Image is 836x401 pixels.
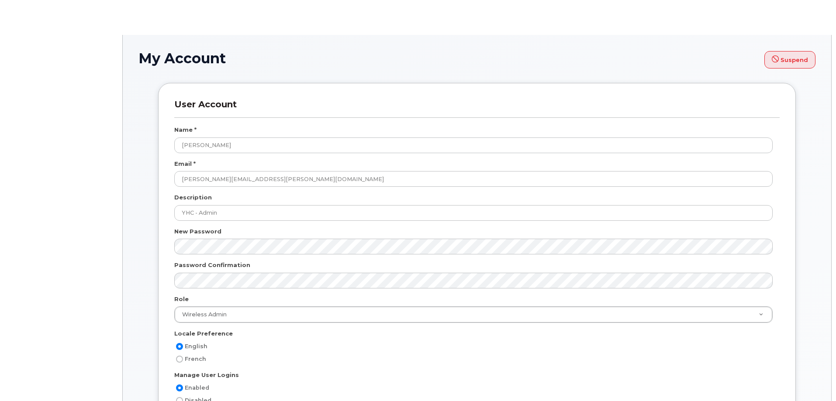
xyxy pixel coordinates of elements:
[185,343,207,350] span: English
[174,329,233,338] label: Locale Preference
[174,99,780,118] h3: User Account
[174,383,209,393] label: Enabled
[174,193,212,202] label: Description
[174,160,196,168] label: Email *
[174,227,221,236] label: New Password
[174,126,197,134] label: Name *
[185,356,206,362] span: French
[174,261,250,269] label: Password Confirmation
[174,295,189,303] label: Role
[177,311,227,319] span: Wireless Admin
[176,384,183,391] input: Enabled
[176,343,183,350] input: English
[764,51,815,69] button: Suspend
[138,51,815,69] h1: My Account
[176,356,183,363] input: French
[174,371,239,379] label: Manage User Logins
[175,307,772,322] a: Wireless Admin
